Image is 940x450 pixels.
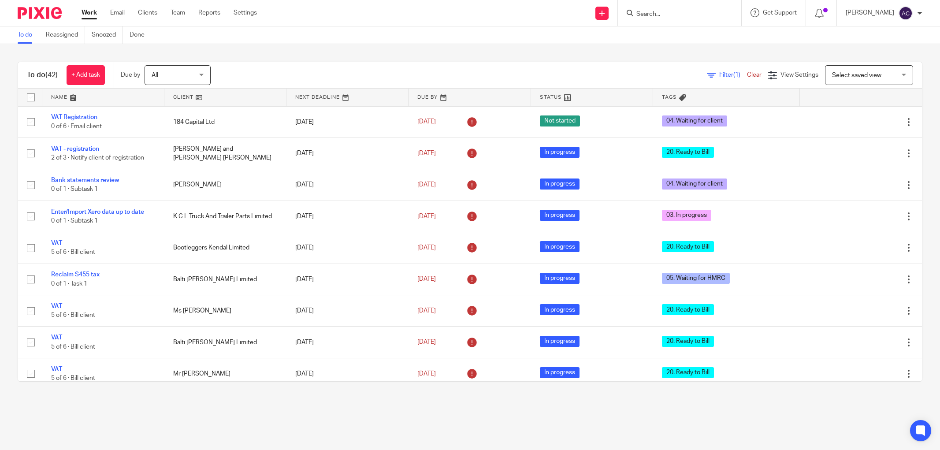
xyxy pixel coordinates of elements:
[51,218,98,224] span: 0 of 1 · Subtask 1
[51,344,95,350] span: 5 of 6 · Bill client
[51,249,95,256] span: 5 of 6 · Bill client
[18,26,39,44] a: To do
[51,114,97,120] a: VAT Registration
[662,179,727,190] span: 04. Waiting for client
[417,339,436,345] span: [DATE]
[51,375,95,381] span: 5 of 6 · Bill client
[121,71,140,79] p: Due by
[45,71,58,78] span: (42)
[51,186,98,193] span: 0 of 1 · Subtask 1
[51,366,62,372] a: VAT
[286,138,409,169] td: [DATE]
[164,295,286,327] td: Ms [PERSON_NAME]
[164,138,286,169] td: [PERSON_NAME] and [PERSON_NAME] [PERSON_NAME]
[417,276,436,283] span: [DATE]
[540,179,580,190] span: In progress
[417,245,436,251] span: [DATE]
[635,11,715,19] input: Search
[18,7,62,19] img: Pixie
[662,115,727,126] span: 04. Waiting for client
[540,367,580,378] span: In progress
[27,71,58,80] h1: To do
[82,8,97,17] a: Work
[286,169,409,201] td: [DATE]
[763,10,797,16] span: Get Support
[540,304,580,315] span: In progress
[417,308,436,314] span: [DATE]
[286,358,409,389] td: [DATE]
[846,8,894,17] p: [PERSON_NAME]
[51,123,102,130] span: 0 of 6 · Email client
[51,146,99,152] a: VAT - registration
[540,115,580,126] span: Not started
[164,232,286,264] td: Bootleggers Kendal Limited
[899,6,913,20] img: svg%3E
[286,232,409,264] td: [DATE]
[540,336,580,347] span: In progress
[719,72,747,78] span: Filter
[51,281,87,287] span: 0 of 1 · Task 1
[164,106,286,138] td: 184 Capital Ltd
[130,26,151,44] a: Done
[286,295,409,327] td: [DATE]
[662,210,711,221] span: 03. In progress
[164,169,286,201] td: [PERSON_NAME]
[51,155,144,161] span: 2 of 3 · Notify client of registration
[51,177,119,183] a: Bank statements review
[152,72,158,78] span: All
[164,264,286,295] td: Balti [PERSON_NAME] Limited
[662,147,714,158] span: 20. Ready to Bill
[662,367,714,378] span: 20. Ready to Bill
[286,327,409,358] td: [DATE]
[286,264,409,295] td: [DATE]
[417,119,436,125] span: [DATE]
[51,271,100,278] a: Reclaim S455 tax
[164,358,286,389] td: Mr [PERSON_NAME]
[46,26,85,44] a: Reassigned
[747,72,762,78] a: Clear
[51,312,95,318] span: 5 of 6 · Bill client
[540,147,580,158] span: In progress
[171,8,185,17] a: Team
[662,273,730,284] span: 05. Waiting for HMRC
[164,201,286,232] td: K C L Truck And Trailer Parts Limited
[164,327,286,358] td: Balti [PERSON_NAME] Limited
[417,371,436,377] span: [DATE]
[417,182,436,188] span: [DATE]
[733,72,740,78] span: (1)
[110,8,125,17] a: Email
[662,336,714,347] span: 20. Ready to Bill
[417,150,436,156] span: [DATE]
[662,95,677,100] span: Tags
[662,304,714,315] span: 20. Ready to Bill
[51,240,62,246] a: VAT
[286,106,409,138] td: [DATE]
[51,209,144,215] a: Enter/Import Xero data up to date
[92,26,123,44] a: Snoozed
[832,72,881,78] span: Select saved view
[286,201,409,232] td: [DATE]
[198,8,220,17] a: Reports
[540,273,580,284] span: In progress
[51,335,62,341] a: VAT
[662,241,714,252] span: 20. Ready to Bill
[417,213,436,219] span: [DATE]
[51,303,62,309] a: VAT
[780,72,818,78] span: View Settings
[540,241,580,252] span: In progress
[138,8,157,17] a: Clients
[234,8,257,17] a: Settings
[67,65,105,85] a: + Add task
[540,210,580,221] span: In progress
